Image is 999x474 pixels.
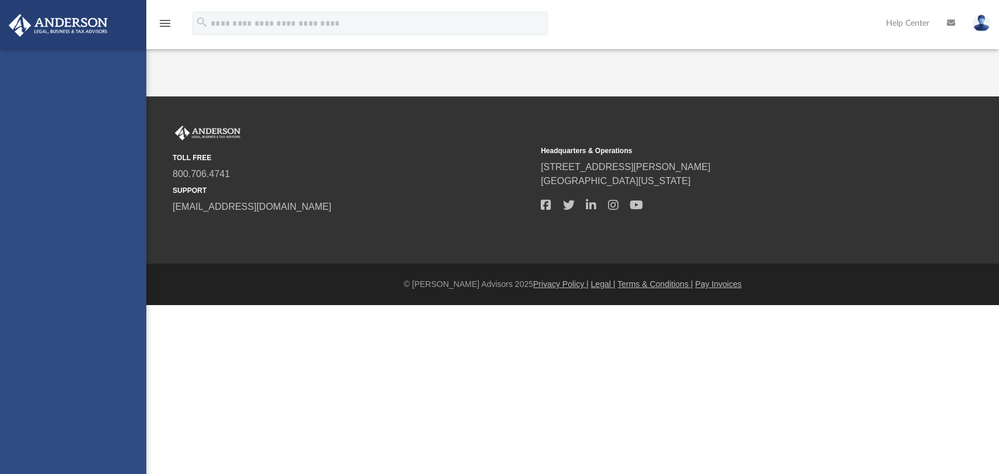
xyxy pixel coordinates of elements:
[5,14,111,37] img: Anderson Advisors Platinum Portal
[173,126,243,141] img: Anderson Advisors Platinum Portal
[158,22,172,30] a: menu
[695,279,741,289] a: Pay Invoices
[541,146,901,156] small: Headquarters & Operations
[541,176,691,186] a: [GEOGRAPHIC_DATA][US_STATE]
[146,278,999,290] div: © [PERSON_NAME] Advisors 2025
[173,202,331,212] a: [EMAIL_ADDRESS][DOMAIN_NAME]
[195,16,208,29] i: search
[617,279,693,289] a: Terms & Conditions |
[158,16,172,30] i: menu
[173,185,533,196] small: SUPPORT
[973,15,990,32] img: User Pic
[541,162,710,172] a: [STREET_ADDRESS][PERSON_NAME]
[591,279,616,289] a: Legal |
[533,279,589,289] a: Privacy Policy |
[173,153,533,163] small: TOLL FREE
[173,169,230,179] a: 800.706.4741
